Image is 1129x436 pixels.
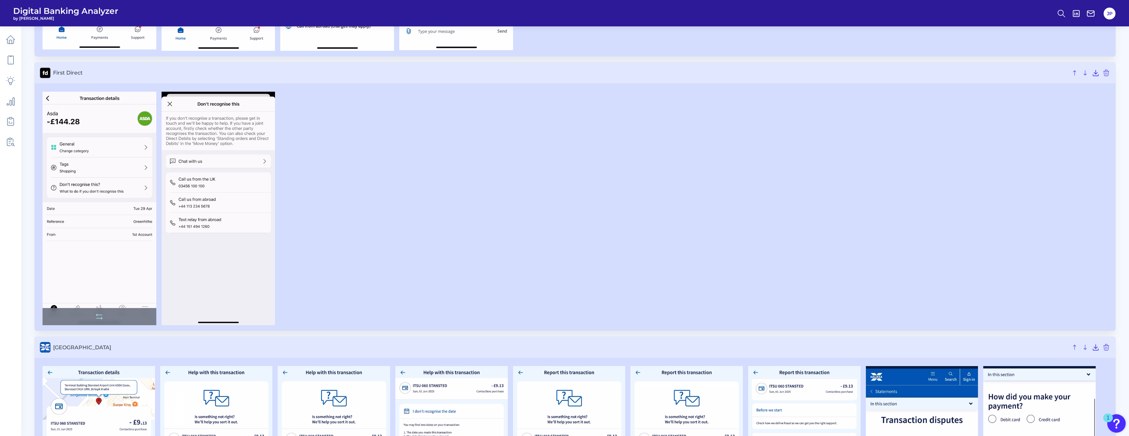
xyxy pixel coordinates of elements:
span: [GEOGRAPHIC_DATA] [53,344,1068,351]
span: Digital Banking Analyzer [13,6,118,16]
img: First Direct [162,92,275,326]
img: First Direct [43,92,156,326]
button: Open Resource Center, 1 new notification [1107,414,1126,433]
div: 1 [1107,418,1110,426]
button: JP [1104,8,1115,19]
span: First Direct [53,70,1068,76]
span: by [PERSON_NAME] [13,16,118,21]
